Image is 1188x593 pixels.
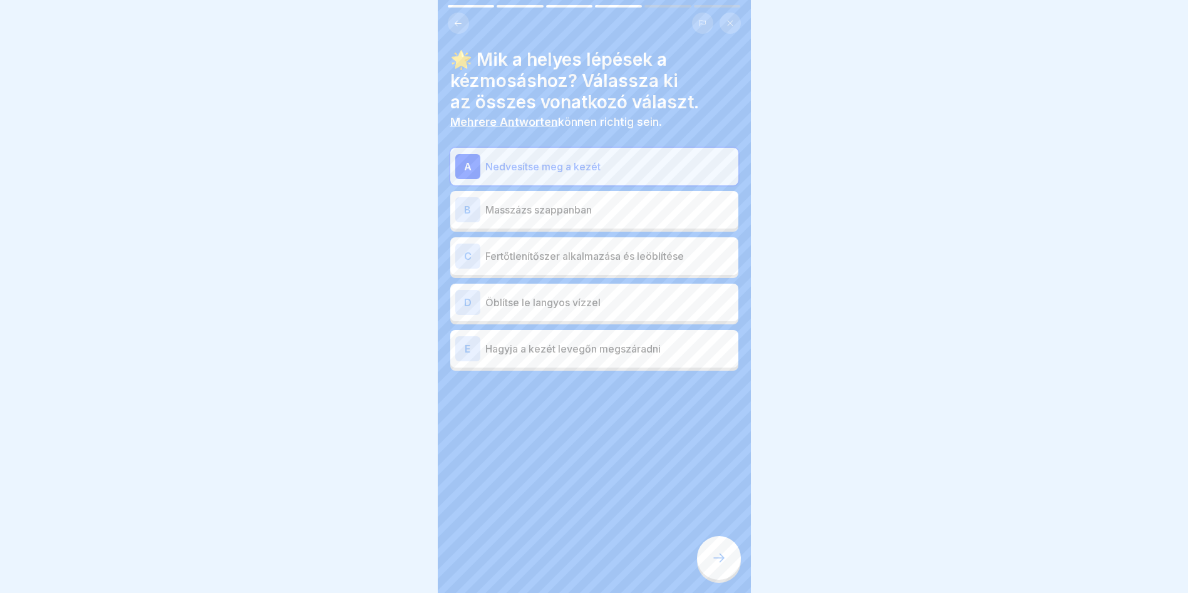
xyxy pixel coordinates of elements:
div: C [455,244,480,269]
div: B [455,197,480,222]
p: Fertőtlenítőszer alkalmazása és leöblítése [485,249,733,264]
div: E [455,336,480,361]
p: können richtig sein. [450,115,738,129]
div: D [455,290,480,315]
div: A [455,154,480,179]
p: Nedvesítse meg a kezét [485,159,733,174]
h4: 🌟 Mik a helyes lépések a kézmosáshoz? Válassza ki az összes vonatkozó választ. [450,49,738,113]
p: Masszázs szappanban [485,202,733,217]
b: Mehrere Antworten [450,115,558,128]
p: Hagyja a kezét levegőn megszáradni [485,341,733,356]
p: Öblítse le langyos vízzel [485,295,733,310]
